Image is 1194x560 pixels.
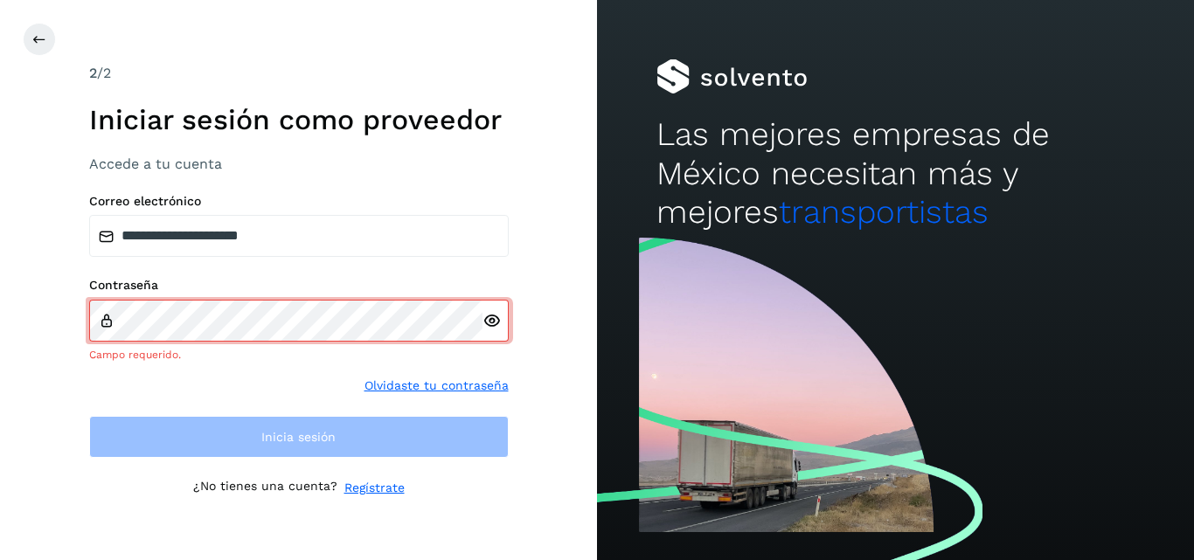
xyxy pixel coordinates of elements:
div: /2 [89,63,509,84]
span: 2 [89,65,97,81]
label: Correo electrónico [89,194,509,209]
span: transportistas [779,193,989,231]
h1: Iniciar sesión como proveedor [89,103,509,136]
label: Contraseña [89,278,509,293]
a: Olvidaste tu contraseña [364,377,509,395]
a: Regístrate [344,479,405,497]
p: ¿No tienes una cuenta? [193,479,337,497]
h2: Las mejores empresas de México necesitan más y mejores [656,115,1134,232]
div: Campo requerido. [89,347,509,363]
span: Inicia sesión [261,431,336,443]
h3: Accede a tu cuenta [89,156,509,172]
button: Inicia sesión [89,416,509,458]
